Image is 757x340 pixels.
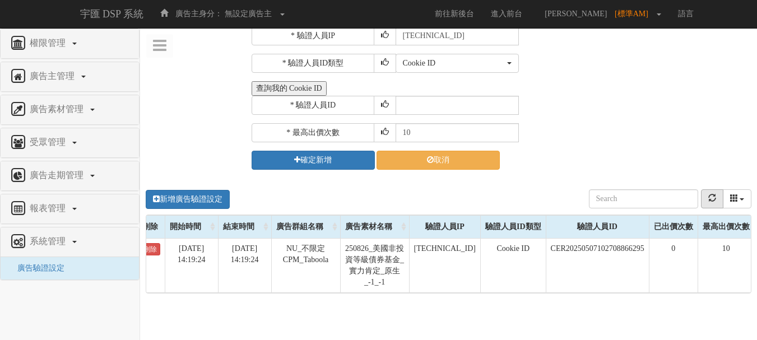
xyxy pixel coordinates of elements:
[140,243,160,255] a: 刪除
[27,236,71,246] span: 系統管理
[649,238,698,292] td: 0
[409,238,480,292] td: [TECHNICAL_ID]
[218,238,271,292] td: [DATE] 14:19:24
[546,238,649,292] td: CER20250507102708866295
[9,167,131,185] a: 廣告走期管理
[481,216,546,238] div: 驗證人員ID類型
[27,137,71,147] span: 受眾管理
[27,203,71,213] span: 報表管理
[589,189,698,208] input: Search
[9,200,131,218] a: 報表管理
[377,151,500,170] a: 取消
[698,216,754,238] div: 最高出價次數
[9,264,64,272] a: 廣告驗證設定
[271,238,340,292] td: NU_不限定CPM_Taboola
[252,151,375,170] button: 確定新增
[615,10,654,18] span: [標準AM]
[272,216,340,238] div: 廣告群組名稱
[341,216,409,238] div: 廣告素材名稱
[9,68,131,86] a: 廣告主管理
[175,10,222,18] span: 廣告主身分：
[252,81,327,96] button: 查詢我的 Cookie ID
[165,216,218,238] div: 開始時間
[219,216,271,238] div: 結束時間
[9,101,131,119] a: 廣告素材管理
[539,10,612,18] span: [PERSON_NAME]
[27,71,80,81] span: 廣告主管理
[9,233,131,251] a: 系統管理
[698,238,754,292] td: 10
[723,189,752,208] button: columns
[546,216,649,238] div: 驗證人員ID
[403,58,505,69] div: Cookie ID
[136,216,165,238] div: 刪除
[340,238,409,292] td: 250826_美國非投資等級債券基金_實力肯定_原生_-1_-1
[723,189,752,208] div: Columns
[9,134,131,152] a: 受眾管理
[480,238,546,292] td: Cookie ID
[225,10,272,18] span: 無設定廣告主
[27,104,89,114] span: 廣告素材管理
[146,190,230,209] a: 新增廣告驗證設定
[165,238,218,292] td: [DATE] 14:19:24
[27,170,89,180] span: 廣告走期管理
[649,216,698,238] div: 已出價次數
[27,38,71,48] span: 權限管理
[410,216,480,238] div: 驗證人員IP
[701,189,723,208] button: refresh
[9,35,131,53] a: 權限管理
[396,54,519,73] button: Cookie ID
